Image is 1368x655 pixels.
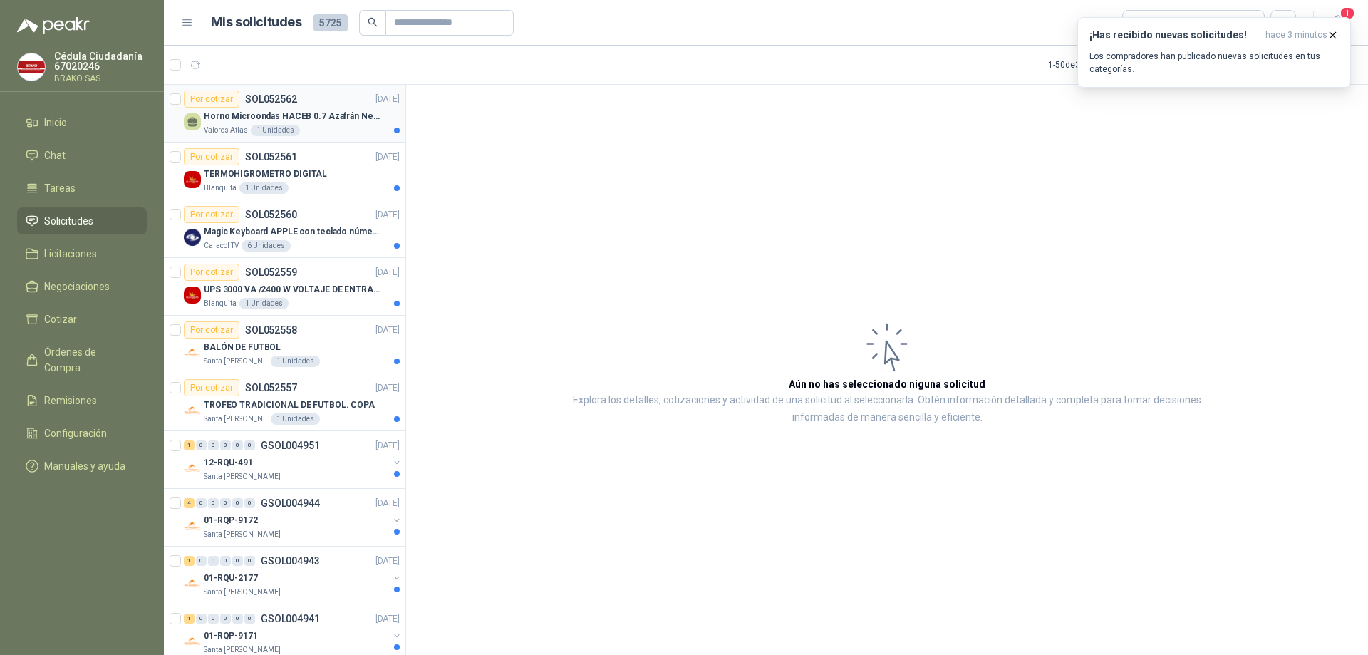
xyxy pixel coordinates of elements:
p: Blanquita [204,298,237,309]
a: Negociaciones [17,273,147,300]
a: Por cotizarSOL052558[DATE] Company LogoBALÓN DE FUTBOLSanta [PERSON_NAME]1 Unidades [164,316,405,373]
p: Valores Atlas [204,125,248,136]
a: Por cotizarSOL052561[DATE] Company LogoTERMOHIGROMETRO DIGITALBlanquita1 Unidades [164,143,405,200]
div: Por cotizar [184,148,239,165]
span: Solicitudes [44,213,93,229]
div: 0 [208,498,219,508]
a: 4 0 0 0 0 0 GSOL004944[DATE] Company Logo01-RQP-9172Santa [PERSON_NAME] [184,495,403,540]
div: 0 [220,614,231,624]
a: 1 0 0 0 0 0 GSOL004951[DATE] Company Logo12-RQU-491Santa [PERSON_NAME] [184,437,403,483]
span: hace 3 minutos [1265,29,1327,41]
p: TROFEO TRADICIONAL DE FUTBOL. COPA [204,398,375,412]
div: 0 [196,440,207,450]
div: 4 [184,498,195,508]
p: [DATE] [375,324,400,337]
div: 0 [208,440,219,450]
p: [DATE] [375,150,400,164]
p: TERMOHIGROMETRO DIGITAL [204,167,327,181]
p: Cédula Ciudadanía 67020246 [54,51,147,71]
p: Los compradores han publicado nuevas solicitudes en tus categorías. [1089,50,1339,76]
div: 0 [220,556,231,566]
p: 01-RQP-9171 [204,629,258,643]
a: Solicitudes [17,207,147,234]
div: 0 [244,498,255,508]
a: Por cotizarSOL052562[DATE] Horno Microondas HACEB 0.7 Azafrán NegroValores Atlas1 Unidades [164,85,405,143]
button: 1 [1325,10,1351,36]
img: Company Logo [18,53,45,81]
p: SOL052557 [245,383,297,393]
div: 1 [184,556,195,566]
p: Santa [PERSON_NAME] [204,471,281,483]
h3: Aún no has seleccionado niguna solicitud [789,376,985,392]
p: Magic Keyboard APPLE con teclado númerico en Español Plateado [204,225,381,239]
a: Por cotizarSOL052559[DATE] Company LogoUPS 3000 VA /2400 W VOLTAJE DE ENTRADA / SALIDA 12V ON LIN... [164,258,405,316]
img: Company Logo [184,460,201,477]
span: 5725 [313,14,348,31]
span: Chat [44,148,66,163]
p: 12-RQU-491 [204,456,253,470]
a: Inicio [17,109,147,136]
img: Company Logo [184,229,201,246]
p: UPS 3000 VA /2400 W VOLTAJE DE ENTRADA / SALIDA 12V ON LINE [204,283,381,296]
div: 0 [220,498,231,508]
span: Manuales y ayuda [44,458,125,474]
p: [DATE] [375,208,400,222]
div: 1 [184,614,195,624]
a: Configuración [17,420,147,447]
p: [DATE] [375,612,400,626]
div: Por cotizar [184,379,239,396]
div: Por cotizar [184,91,239,108]
div: 0 [232,440,243,450]
p: SOL052560 [245,210,297,220]
p: BRAKO SAS [54,74,147,83]
div: 1 Unidades [239,298,289,309]
div: 6 Unidades [242,240,291,252]
div: 1 [184,440,195,450]
div: 0 [196,498,207,508]
div: 0 [232,614,243,624]
p: [DATE] [375,93,400,106]
p: BALÓN DE FUTBOL [204,341,281,354]
div: Todas [1131,15,1161,31]
p: Santa [PERSON_NAME] [204,587,281,598]
div: 0 [232,498,243,508]
p: 01-RQP-9172 [204,514,258,527]
h1: Mis solicitudes [211,12,302,33]
div: 0 [208,614,219,624]
div: 1 Unidades [271,413,320,425]
div: 1 - 50 de 3495 [1048,53,1141,76]
span: Inicio [44,115,67,130]
a: Tareas [17,175,147,202]
div: 0 [196,556,207,566]
a: Manuales y ayuda [17,453,147,480]
img: Company Logo [184,171,201,188]
img: Company Logo [184,517,201,535]
div: 0 [196,614,207,624]
a: Cotizar [17,306,147,333]
span: Licitaciones [44,246,97,262]
div: 0 [244,440,255,450]
div: Por cotizar [184,321,239,339]
a: Por cotizarSOL052557[DATE] Company LogoTROFEO TRADICIONAL DE FUTBOL. COPASanta [PERSON_NAME]1 Uni... [164,373,405,431]
p: [DATE] [375,439,400,453]
img: Logo peakr [17,17,90,34]
a: 1 0 0 0 0 0 GSOL004943[DATE] Company Logo01-RQU-2177Santa [PERSON_NAME] [184,552,403,598]
div: 1 Unidades [271,356,320,367]
span: Negociaciones [44,279,110,294]
a: Por cotizarSOL052560[DATE] Company LogoMagic Keyboard APPLE con teclado númerico en Español Plate... [164,200,405,258]
p: GSOL004941 [261,614,320,624]
p: [DATE] [375,555,400,568]
p: SOL052562 [245,94,297,104]
span: 1 [1339,6,1355,20]
p: SOL052559 [245,267,297,277]
img: Company Logo [184,633,201,650]
img: Company Logo [184,287,201,304]
span: Órdenes de Compra [44,344,133,376]
p: [DATE] [375,497,400,510]
p: Blanquita [204,182,237,194]
div: 0 [244,556,255,566]
a: Licitaciones [17,240,147,267]
h3: ¡Has recibido nuevas solicitudes! [1089,29,1260,41]
img: Company Logo [184,344,201,361]
p: GSOL004943 [261,556,320,566]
